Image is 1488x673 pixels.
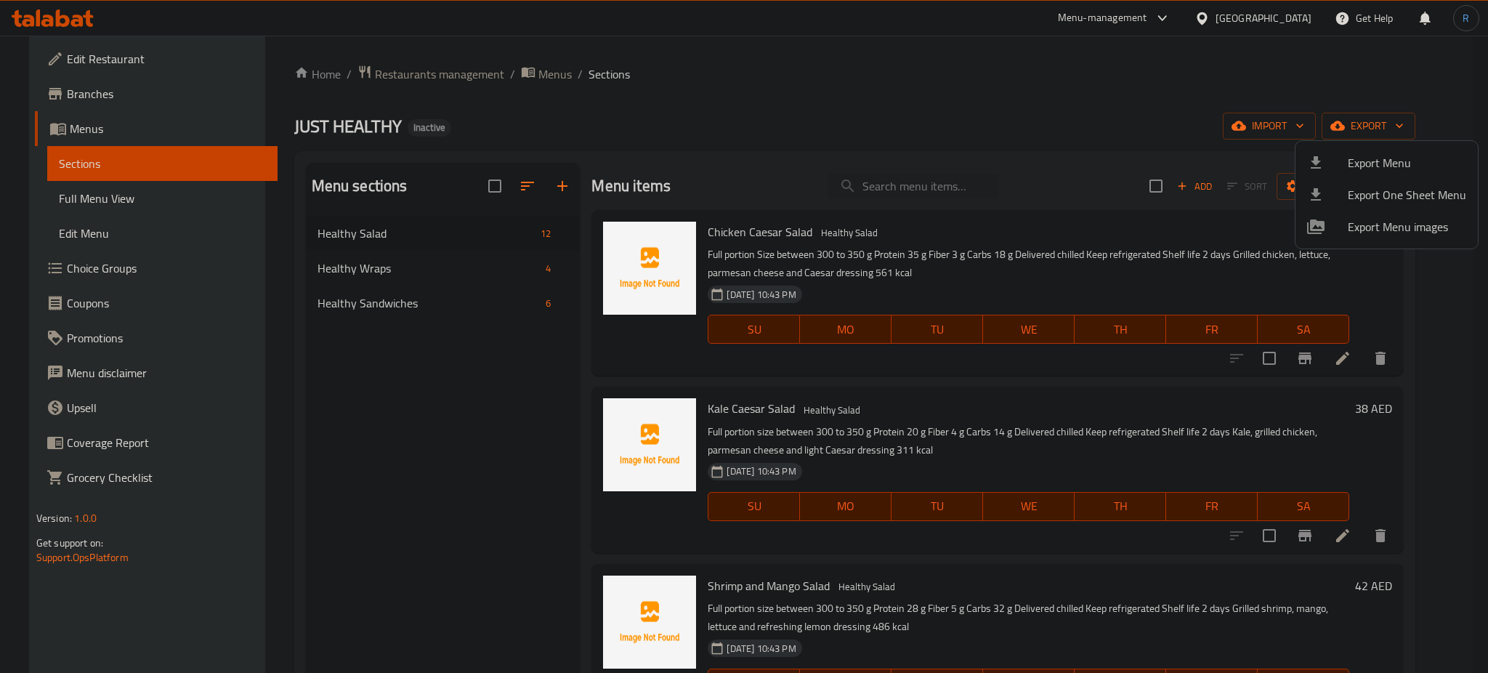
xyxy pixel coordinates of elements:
[1295,179,1478,211] li: Export one sheet menu items
[1295,211,1478,243] li: Export Menu images
[1348,186,1466,203] span: Export One Sheet Menu
[1348,154,1466,172] span: Export Menu
[1348,218,1466,235] span: Export Menu images
[1295,147,1478,179] li: Export menu items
